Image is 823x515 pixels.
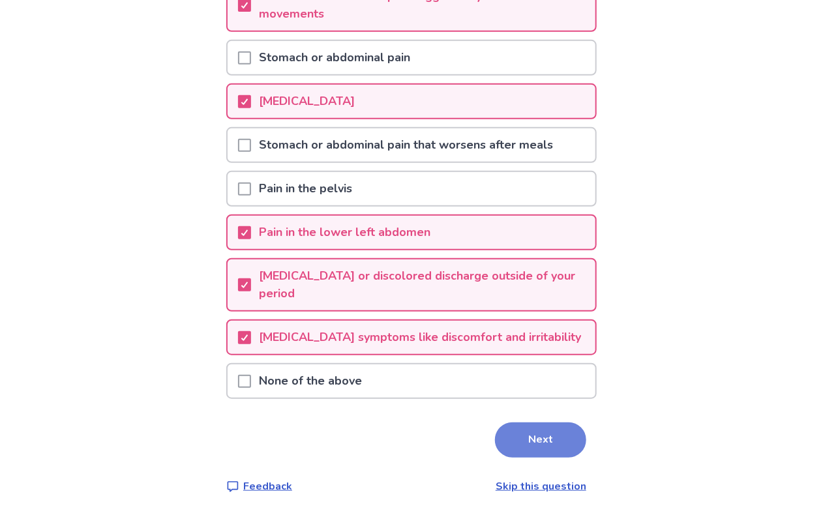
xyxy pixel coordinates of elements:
p: Stomach or abdominal pain [251,41,418,74]
a: Feedback [226,478,292,494]
a: Skip this question [496,479,586,493]
p: Pain in the lower left abdomen [251,216,438,249]
p: [MEDICAL_DATA] or discolored discharge outside of your period [251,259,595,310]
p: Feedback [243,478,292,494]
p: [MEDICAL_DATA] symptoms like discomfort and irritability [251,321,589,354]
p: [MEDICAL_DATA] [251,85,363,118]
p: Stomach or abdominal pain that worsens after meals [251,128,561,162]
button: Next [495,422,586,458]
p: Pain in the pelvis [251,172,360,205]
p: None of the above [251,364,370,398]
